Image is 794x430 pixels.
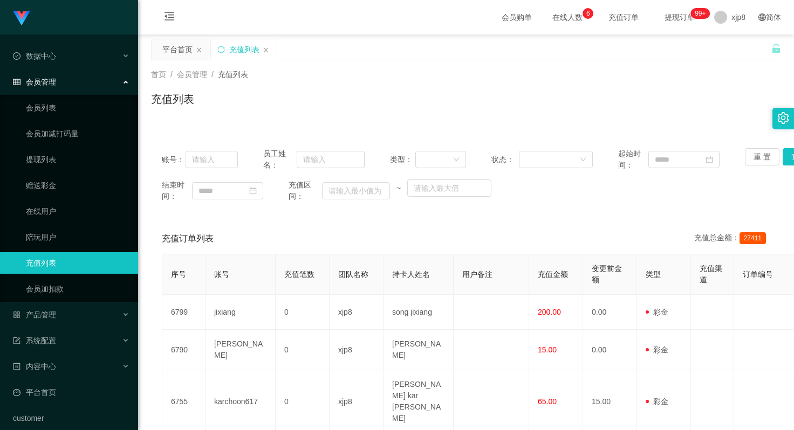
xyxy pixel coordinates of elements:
[646,308,668,316] span: 彩金
[384,295,454,330] td: song jixiang
[13,407,129,429] a: customer
[151,70,166,79] span: 首页
[249,187,257,195] i: 图标: calendar
[13,337,20,344] i: 图标: form
[276,295,330,330] td: 0
[13,382,129,403] a: 图标: dashboard平台首页
[218,70,248,79] span: 充值列表
[603,13,644,21] span: 充值订单
[13,52,20,60] i: 图标: check-circle-o
[659,13,700,21] span: 提现订单
[538,270,568,279] span: 充值金额
[646,345,668,354] span: 彩金
[586,8,590,19] p: 6
[13,310,56,319] span: 产品管理
[206,330,276,370] td: [PERSON_NAME]
[758,13,766,21] i: 图标: global
[13,78,56,86] span: 会员管理
[706,156,713,163] i: 图标: calendar
[229,39,259,60] div: 充值列表
[162,232,214,245] span: 充值订单列表
[13,11,30,26] img: logo.9652507e.png
[276,330,330,370] td: 0
[583,330,637,370] td: 0.00
[13,336,56,345] span: 系统配置
[214,270,229,279] span: 账号
[162,179,192,202] span: 结束时间：
[13,78,20,86] i: 图标: table
[580,156,586,164] i: 图标: down
[407,179,491,197] input: 请输入最大值
[206,295,276,330] td: jixiang
[384,330,454,370] td: [PERSON_NAME]
[538,345,557,354] span: 15.00
[211,70,214,79] span: /
[740,232,766,244] span: 27411
[392,270,430,279] span: 持卡人姓名
[171,270,186,279] span: 序号
[547,13,588,21] span: 在线人数
[26,123,129,144] a: 会员加减打码量
[162,330,206,370] td: 6790
[538,397,557,406] span: 65.00
[390,183,407,194] span: ~
[690,8,710,19] sup: 199
[538,308,561,316] span: 200.00
[196,47,202,53] i: 图标: close
[26,278,129,300] a: 会员加扣款
[13,362,56,371] span: 内容中心
[26,97,129,119] a: 会员列表
[462,270,492,279] span: 用户备注
[491,154,519,165] span: 状态：
[618,148,648,171] span: 起始时间：
[26,175,129,196] a: 赠送彩金
[162,295,206,330] td: 6799
[771,44,781,53] i: 图标: unlock
[26,226,129,248] a: 陪玩用户
[162,154,186,165] span: 账号：
[162,39,193,60] div: 平台首页
[592,264,622,284] span: 变更前金额
[151,1,188,35] i: 图标: menu-fold
[217,46,225,53] i: 图标: sync
[297,151,365,168] input: 请输入
[583,8,593,19] sup: 6
[745,148,779,165] button: 重 置
[646,270,661,279] span: 类型
[330,330,384,370] td: xjp8
[263,47,269,53] i: 图标: close
[177,70,207,79] span: 会员管理
[26,200,129,222] a: 在线用户
[646,397,668,406] span: 彩金
[338,270,368,279] span: 团队名称
[390,154,415,165] span: 类型：
[26,149,129,170] a: 提现列表
[583,295,637,330] td: 0.00
[263,148,297,171] span: 员工姓名：
[777,112,789,124] i: 图标: setting
[700,264,722,284] span: 充值渠道
[289,179,322,202] span: 充值区间：
[13,363,20,370] i: 图标: profile
[13,52,56,60] span: 数据中心
[330,295,384,330] td: xjp8
[186,151,238,168] input: 请输入
[170,70,173,79] span: /
[151,91,194,107] h1: 充值列表
[322,182,390,199] input: 请输入最小值为
[13,311,20,318] i: 图标: appstore-o
[26,252,129,274] a: 充值列表
[694,232,770,245] div: 充值总金额：
[743,270,773,279] span: 订单编号
[453,156,460,164] i: 图标: down
[284,270,314,279] span: 充值笔数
